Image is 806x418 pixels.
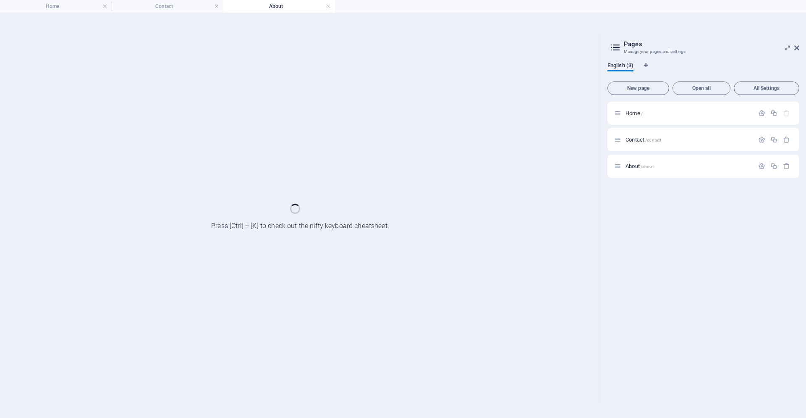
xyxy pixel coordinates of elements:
span: / [641,111,643,116]
button: New page [607,81,669,95]
div: Language Tabs [607,62,799,78]
span: /contact [645,138,661,142]
div: Remove [783,163,790,170]
div: Contact/contact [623,137,754,142]
div: Remove [783,136,790,143]
span: Click to open page [625,110,643,116]
span: English (3) [607,60,633,72]
span: /about [641,164,654,169]
span: All Settings [738,86,796,91]
div: Settings [758,110,765,117]
button: All Settings [734,81,799,95]
button: Open all [673,81,730,95]
div: About/about [623,163,754,169]
span: Click to open page [625,137,661,143]
span: New page [611,86,665,91]
span: Click to open page [625,163,654,169]
div: Duplicate [770,136,777,143]
h2: Pages [624,40,799,48]
div: The startpage cannot be deleted [783,110,790,117]
h3: Manage your pages and settings [624,48,782,55]
div: Settings [758,163,765,170]
h4: About [223,2,335,11]
div: Duplicate [770,110,777,117]
div: Duplicate [770,163,777,170]
div: Home/ [623,110,754,116]
h4: Contact [112,2,223,11]
div: Settings [758,136,765,143]
span: Open all [676,86,727,91]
